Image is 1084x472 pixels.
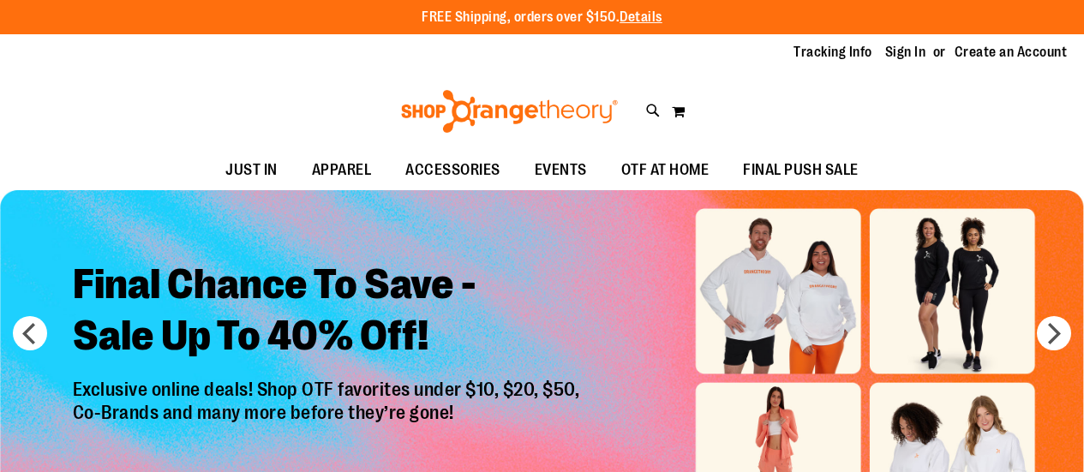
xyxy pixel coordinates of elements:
a: ACCESSORIES [388,151,518,190]
a: APPAREL [295,151,389,190]
a: Tracking Info [794,43,872,62]
p: Exclusive online deals! Shop OTF favorites under $10, $20, $50, Co-Brands and many more before th... [60,379,597,463]
a: FINAL PUSH SALE [726,151,876,190]
span: ACCESSORIES [405,151,500,189]
a: JUST IN [208,151,295,190]
button: prev [13,316,47,350]
a: Sign In [885,43,926,62]
a: EVENTS [518,151,604,190]
p: FREE Shipping, orders over $150. [422,8,662,27]
a: Create an Account [955,43,1068,62]
span: OTF AT HOME [621,151,710,189]
button: next [1037,316,1071,350]
span: FINAL PUSH SALE [743,151,859,189]
span: JUST IN [225,151,278,189]
img: Shop Orangetheory [398,90,620,133]
h2: Final Chance To Save - Sale Up To 40% Off! [60,247,597,379]
span: APPAREL [312,151,372,189]
span: EVENTS [535,151,587,189]
a: Details [620,9,662,25]
a: OTF AT HOME [604,151,727,190]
